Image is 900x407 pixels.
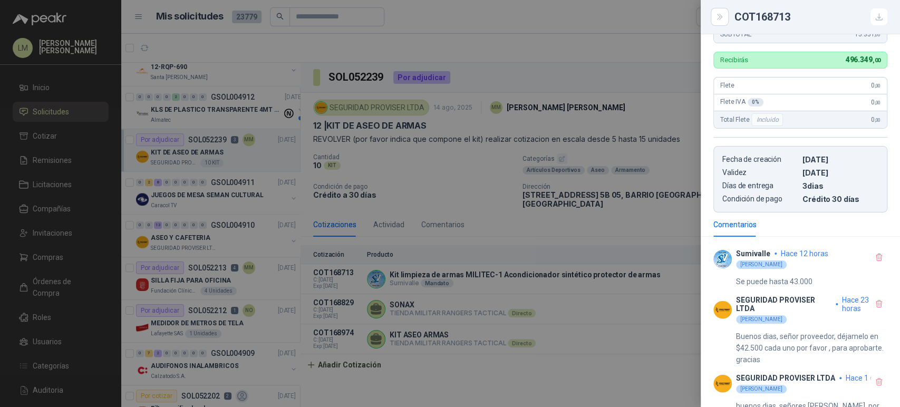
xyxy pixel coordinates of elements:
[846,374,880,382] span: hace 1 día
[874,100,880,105] span: ,00
[871,99,880,106] span: 0
[736,331,887,365] p: Buenos dias, señor proveedor, déjamelo en $42.500 cada uno por favor , para aprobarte. gracias
[736,385,787,393] div: [PERSON_NAME]
[874,83,880,89] span: ,00
[720,98,763,106] span: Flete IVA
[748,98,763,106] div: 0 %
[802,181,878,190] p: 3 dias
[736,260,787,269] div: [PERSON_NAME]
[736,315,787,324] div: [PERSON_NAME]
[751,113,783,126] div: Incluido
[802,168,878,177] p: [DATE]
[871,82,880,89] span: 0
[722,181,798,190] p: Días de entrega
[874,117,880,123] span: ,00
[736,374,835,382] p: SEGURIDAD PROVISER LTDA
[720,31,751,38] span: SUBTOTAL
[713,374,732,393] img: Company Logo
[802,155,878,164] p: [DATE]
[736,296,831,313] p: SEGURIDAD PROVISER LTDA
[722,155,798,164] p: Fecha de creación
[802,195,878,203] p: Crédito 30 días
[713,250,732,268] img: Company Logo
[855,31,880,38] span: 15.351
[720,56,748,63] p: Recibirás
[736,249,770,258] p: Sumivalle
[713,11,726,23] button: Close
[781,249,828,258] span: hace 12 horas
[871,116,880,123] span: 0
[874,32,880,37] span: ,00
[842,296,887,313] span: hace 23 horas
[722,168,798,177] p: Validez
[720,113,785,126] span: Total Flete
[872,57,880,64] span: ,00
[845,55,880,64] span: 496.349
[713,219,757,230] div: Comentarios
[722,195,798,203] p: Condición de pago
[734,8,887,25] div: COT168713
[713,301,732,319] img: Company Logo
[736,276,812,287] p: Se puede hasta 43.000
[720,82,734,89] span: Flete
